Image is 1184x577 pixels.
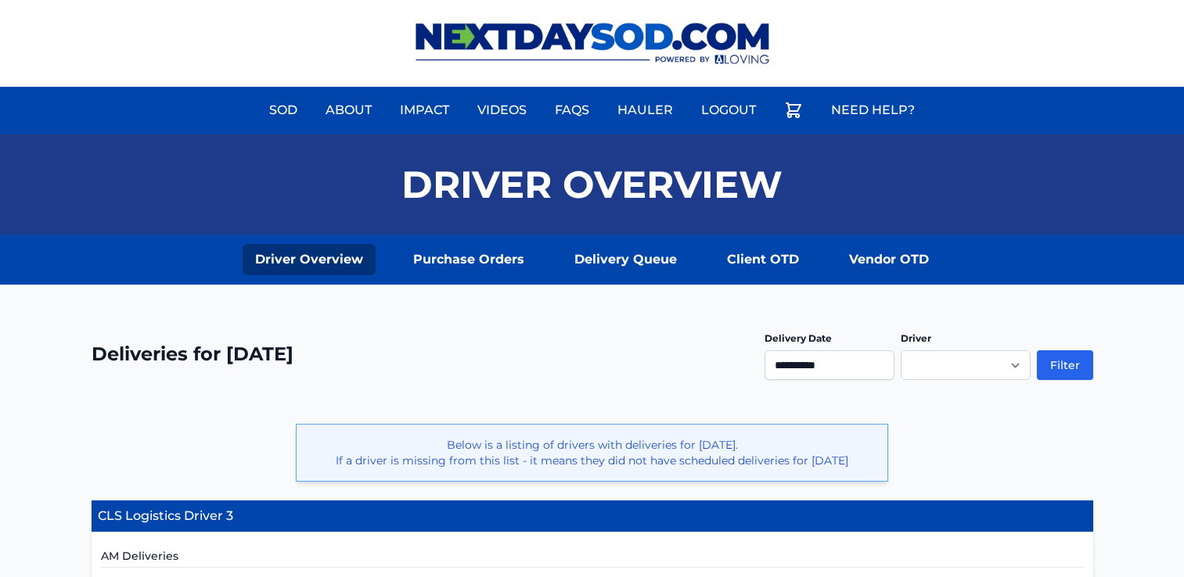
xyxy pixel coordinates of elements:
a: Hauler [608,91,682,129]
h1: Driver Overview [401,166,783,203]
a: Videos [468,91,536,129]
p: Below is a listing of drivers with deliveries for [DATE]. If a driver is missing from this list -... [309,437,875,468]
a: Impact [390,91,459,129]
button: Filter [1037,350,1093,380]
h5: AM Deliveries [101,548,1084,568]
a: Sod [260,91,307,129]
h2: Deliveries for [DATE] [92,342,293,367]
a: Driver Overview [243,244,376,275]
a: Need Help? [822,91,924,129]
a: Purchase Orders [401,244,537,275]
label: Delivery Date [765,332,832,344]
a: Vendor OTD [837,244,941,275]
a: Logout [692,91,765,129]
a: FAQs [545,91,599,129]
label: Driver [901,332,931,344]
h4: CLS Logistics Driver 3 [92,500,1093,532]
a: Delivery Queue [562,244,689,275]
a: About [316,91,381,129]
a: Client OTD [714,244,812,275]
